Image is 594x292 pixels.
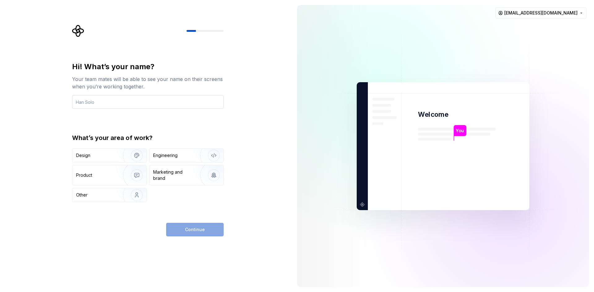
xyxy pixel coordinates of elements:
div: Engineering [153,152,178,159]
div: Design [76,152,90,159]
span: [EMAIL_ADDRESS][DOMAIN_NAME] [504,10,578,16]
input: Han Solo [72,95,224,109]
div: Other [76,192,88,198]
p: Welcome [418,110,448,119]
div: Product [76,172,92,178]
p: You [456,127,464,134]
div: Marketing and brand [153,169,195,181]
div: Your team mates will be able to see your name on their screens when you’re working together. [72,75,224,90]
div: What’s your area of work? [72,133,224,142]
button: [EMAIL_ADDRESS][DOMAIN_NAME] [495,7,587,19]
div: Hi! What’s your name? [72,62,224,72]
svg: Supernova Logo [72,25,84,37]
